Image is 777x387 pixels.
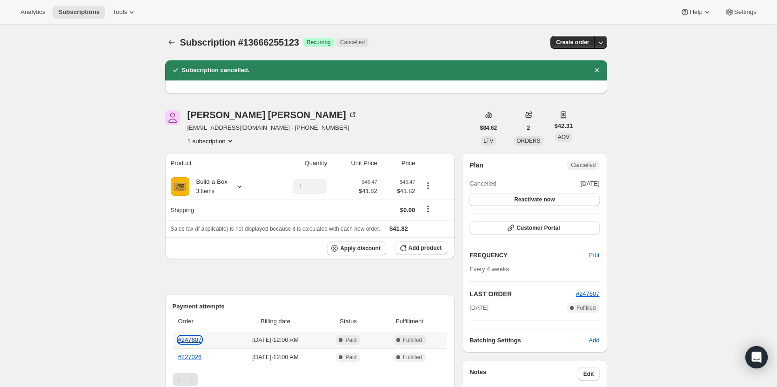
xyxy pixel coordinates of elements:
[188,110,357,120] div: [PERSON_NAME] [PERSON_NAME]
[469,160,483,170] h2: Plan
[583,370,594,378] span: Edit
[576,289,600,299] button: #247607
[400,207,415,214] span: $0.00
[583,248,605,263] button: Edit
[232,353,319,362] span: [DATE] · 12:00 AM
[589,336,599,345] span: Add
[522,121,536,134] button: 2
[469,179,496,188] span: Cancelled
[516,138,540,144] span: ORDERS
[113,8,127,16] span: Tools
[173,311,229,332] th: Order
[165,200,268,220] th: Shipping
[578,367,600,380] button: Edit
[469,193,599,206] button: Reactivate now
[395,241,447,254] button: Add product
[383,187,415,196] span: $41.82
[340,39,365,46] span: Cancelled
[180,37,299,47] span: Subscription #13666255123
[734,8,757,16] span: Settings
[15,6,51,19] button: Analytics
[173,302,448,311] h2: Payment attempts
[516,224,560,232] span: Customer Portal
[719,6,762,19] button: Settings
[232,335,319,345] span: [DATE] · 12:00 AM
[188,123,357,133] span: [EMAIL_ADDRESS][DOMAIN_NAME] · [PHONE_NUMBER]
[555,121,573,131] span: $42.31
[469,336,589,345] h6: Batching Settings
[173,373,448,386] nav: Pagination
[589,251,599,260] span: Edit
[196,188,214,194] small: 3 Items
[583,333,605,348] button: Add
[165,36,178,49] button: Subscriptions
[165,153,268,173] th: Product
[165,110,180,125] span: Kevin Kay
[345,336,356,344] span: Paid
[188,136,235,146] button: Product actions
[480,124,497,132] span: $84.62
[581,179,600,188] span: [DATE]
[590,64,603,77] button: Dismiss notification
[558,134,569,140] span: AOV
[20,8,45,16] span: Analytics
[380,153,418,173] th: Price
[571,161,596,169] span: Cancelled
[469,221,599,234] button: Customer Portal
[232,317,319,326] span: Billing date
[53,6,105,19] button: Subscriptions
[340,245,381,252] span: Apply discount
[475,121,503,134] button: $84.62
[327,241,386,255] button: Apply discount
[469,266,509,273] span: Every 4 weeks
[483,138,493,144] span: LTV
[178,354,202,360] a: #227026
[359,187,377,196] span: $41.82
[690,8,702,16] span: Help
[469,303,489,313] span: [DATE]
[378,317,442,326] span: Fulfillment
[307,39,331,46] span: Recurring
[675,6,717,19] button: Help
[550,36,595,49] button: Create order
[58,8,100,16] span: Subscriptions
[330,153,380,173] th: Unit Price
[469,367,578,380] h3: Notes
[469,289,576,299] h2: LAST ORDER
[362,179,377,185] small: $46.47
[107,6,142,19] button: Tools
[403,336,422,344] span: Fulfilled
[421,204,435,214] button: Shipping actions
[556,39,589,46] span: Create order
[576,304,596,312] span: Fulfilled
[189,177,228,196] div: Build-a-Box
[403,354,422,361] span: Fulfilled
[324,317,372,326] span: Status
[421,180,435,191] button: Product actions
[389,225,408,232] span: $41.82
[576,290,600,297] a: #247607
[182,66,250,75] h2: Subscription cancelled.
[171,177,189,196] img: product img
[745,346,768,368] div: Open Intercom Messenger
[469,251,589,260] h2: FREQUENCY
[178,336,202,343] a: #247607
[268,153,330,173] th: Quantity
[171,226,381,232] span: Sales tax (if applicable) is not displayed because it is calculated with each new order.
[400,179,415,185] small: $46.47
[345,354,356,361] span: Paid
[514,196,555,203] span: Reactivate now
[527,124,530,132] span: 2
[409,244,442,252] span: Add product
